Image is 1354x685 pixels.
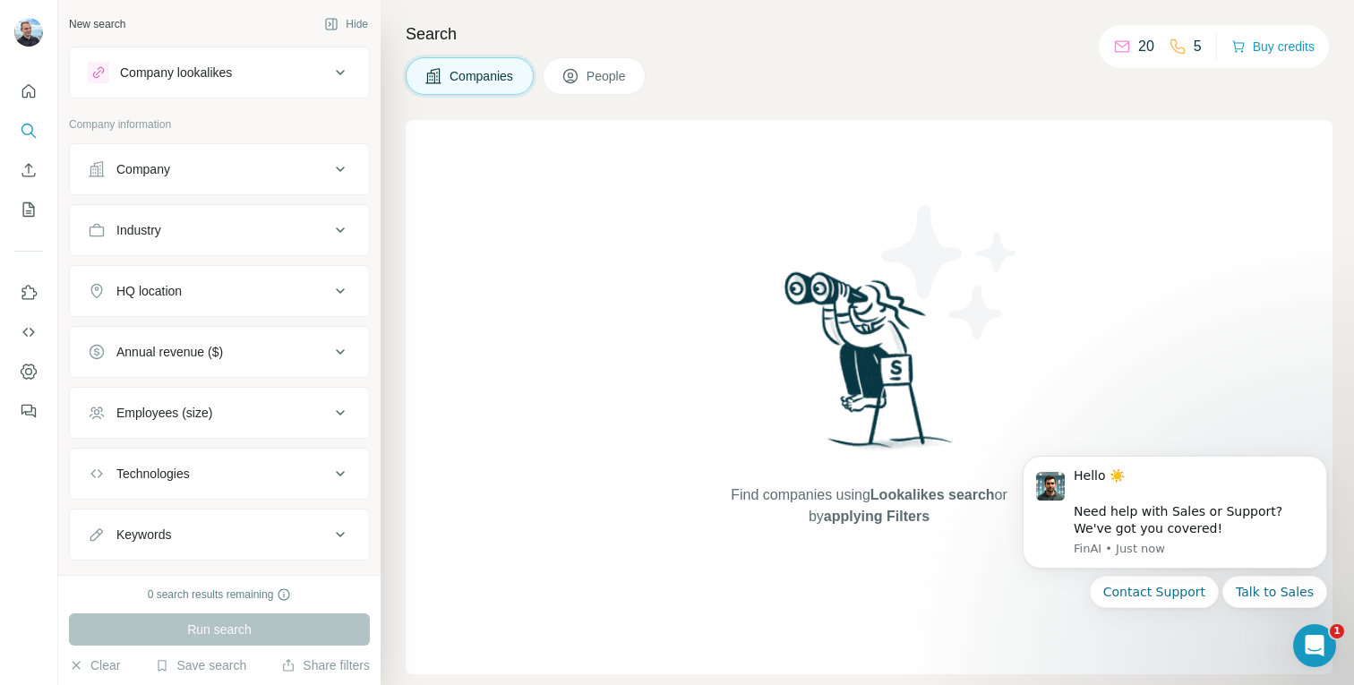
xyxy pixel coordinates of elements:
[69,656,120,674] button: Clear
[1293,624,1336,667] iframe: Intercom live chat
[312,11,381,38] button: Hide
[70,51,369,94] button: Company lookalikes
[116,221,161,239] div: Industry
[70,209,369,252] button: Industry
[14,75,43,107] button: Quick start
[776,267,963,467] img: Surfe Illustration - Woman searching with binoculars
[148,587,292,603] div: 0 search results remaining
[450,67,515,85] span: Companies
[870,192,1031,353] img: Surfe Illustration - Stars
[116,465,190,483] div: Technologies
[870,487,995,502] span: Lookalikes search
[14,355,43,388] button: Dashboard
[587,67,628,85] span: People
[14,154,43,186] button: Enrich CSV
[996,433,1354,676] iframe: Intercom notifications message
[406,21,1333,47] h4: Search
[725,484,1012,527] span: Find companies using or by
[70,391,369,434] button: Employees (size)
[14,193,43,226] button: My lists
[116,526,171,544] div: Keywords
[116,404,212,422] div: Employees (size)
[120,64,232,81] div: Company lookalikes
[116,282,182,300] div: HQ location
[1330,624,1344,638] span: 1
[69,116,370,133] p: Company information
[70,513,369,556] button: Keywords
[116,343,223,361] div: Annual revenue ($)
[1194,36,1202,57] p: 5
[69,16,125,32] div: New search
[1231,34,1315,59] button: Buy credits
[116,160,170,178] div: Company
[70,452,369,495] button: Technologies
[281,656,370,674] button: Share filters
[14,115,43,147] button: Search
[1138,36,1154,57] p: 20
[14,18,43,47] img: Avatar
[70,330,369,373] button: Annual revenue ($)
[14,316,43,348] button: Use Surfe API
[70,270,369,313] button: HQ location
[70,148,369,191] button: Company
[14,395,43,427] button: Feedback
[155,656,246,674] button: Save search
[824,509,930,524] span: applying Filters
[14,277,43,309] button: Use Surfe on LinkedIn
